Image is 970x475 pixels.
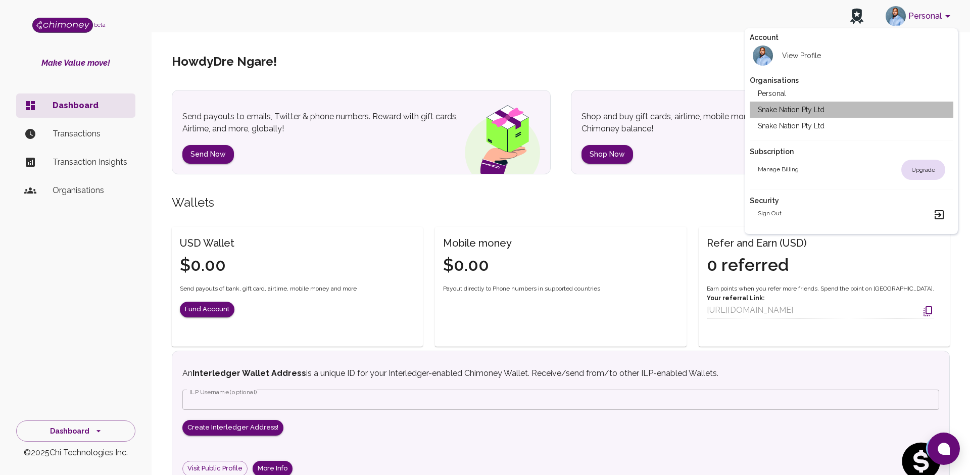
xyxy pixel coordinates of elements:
[750,147,953,157] h2: Subscription
[750,196,953,206] h2: Security
[758,209,782,221] h2: Sign out
[758,165,799,175] h2: Manage billing
[750,102,953,118] li: Snake Nation Pty Ltd
[758,88,786,99] h2: Personal
[901,160,945,180] div: Upgrade
[750,75,953,85] h2: Organisations
[750,118,953,134] li: Snake Nation Pty Ltd
[782,51,821,61] h2: View Profile
[753,45,773,66] img: avatar
[750,32,953,42] h2: Account
[928,433,960,465] button: Open chat window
